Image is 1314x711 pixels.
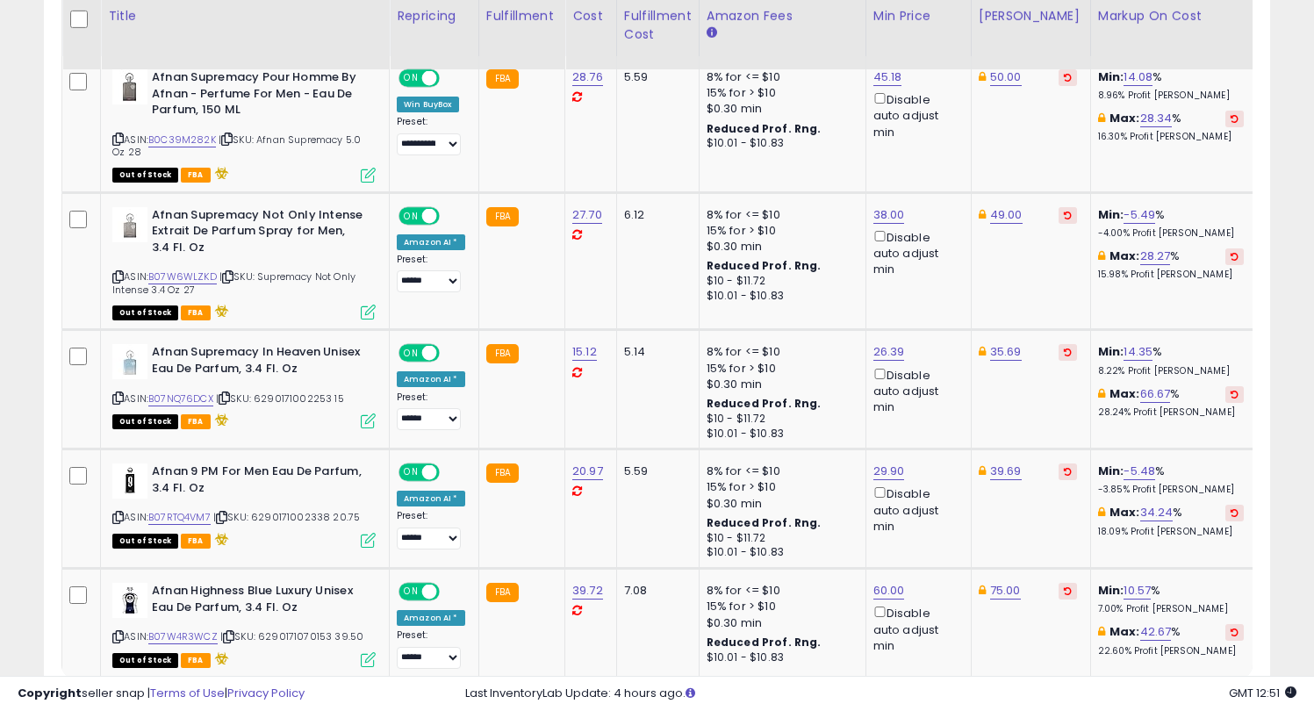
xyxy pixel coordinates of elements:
div: $0.30 min [707,377,852,392]
span: ON [400,346,422,361]
b: Afnan Supremacy Pour Homme By Afnan - Perfume For Men - Eau De Parfum, 150 ML [152,69,365,123]
div: % [1098,386,1244,419]
b: Min: [1098,68,1124,85]
div: 5.59 [624,69,686,85]
div: $0.30 min [707,101,852,117]
div: $10 - $11.72 [707,531,852,546]
span: All listings that are currently out of stock and unavailable for purchase on Amazon [112,414,178,429]
div: Min Price [873,7,964,25]
b: Afnan 9 PM For Men Eau De Parfum, 3.4 Fl. Oz [152,463,365,500]
b: Max: [1109,504,1140,521]
span: ON [400,71,422,86]
b: Afnan Supremacy In Heaven Unisex Eau De Parfum, 3.4 Fl. Oz [152,344,365,381]
small: FBA [486,69,519,89]
span: OFF [437,208,465,223]
span: FBA [181,534,211,549]
div: Amazon AI * [397,371,465,387]
b: Max: [1109,385,1140,402]
div: Win BuyBox [397,97,459,112]
small: FBA [486,344,519,363]
i: hazardous material [211,533,229,545]
span: OFF [437,71,465,86]
div: % [1098,583,1244,615]
div: % [1098,248,1244,281]
b: Max: [1109,623,1140,640]
i: hazardous material [211,413,229,426]
b: Min: [1098,343,1124,360]
div: $0.30 min [707,239,852,255]
div: 8% for <= $10 [707,69,852,85]
a: 28.76 [572,68,603,86]
div: $0.30 min [707,496,852,512]
a: 10.57 [1124,582,1151,600]
img: 21gLiPkpiGL._SL40_.jpg [112,463,147,499]
a: 50.00 [990,68,1022,86]
p: 7.00% Profit [PERSON_NAME] [1098,603,1244,615]
span: All listings that are currently out of stock and unavailable for purchase on Amazon [112,534,178,549]
a: 28.34 [1140,110,1173,127]
strong: Copyright [18,685,82,701]
div: Preset: [397,254,465,293]
img: 31zmHCqXXZL._SL40_.jpg [112,69,147,104]
a: Terms of Use [150,685,225,701]
div: Disable auto adjust min [873,365,958,416]
small: FBA [486,207,519,226]
a: B07W6WLZKD [148,269,217,284]
i: hazardous material [211,305,229,317]
img: 21tVKkL-7tL._SL40_.jpg [112,344,147,379]
a: 27.70 [572,206,602,224]
p: 28.24% Profit [PERSON_NAME] [1098,406,1244,419]
a: B07RTQ4VM7 [148,510,211,525]
div: Title [108,7,382,25]
div: $10.01 - $10.83 [707,289,852,304]
b: Reduced Prof. Rng. [707,515,822,530]
div: Repricing [397,7,471,25]
div: % [1098,344,1244,377]
span: OFF [437,465,465,480]
div: Fulfillment [486,7,557,25]
a: 45.18 [873,68,902,86]
div: % [1098,624,1244,657]
div: $10.01 - $10.83 [707,427,852,442]
b: Reduced Prof. Rng. [707,635,822,650]
div: $10.01 - $10.83 [707,650,852,665]
a: 39.72 [572,582,603,600]
a: 49.00 [990,206,1023,224]
div: Disable auto adjust min [873,90,958,140]
span: | SKU: Afnan Supremacy 5.0 Oz 28 [112,133,361,159]
p: 8.96% Profit [PERSON_NAME] [1098,90,1244,102]
span: All listings that are currently out of stock and unavailable for purchase on Amazon [112,305,178,320]
a: 14.35 [1124,343,1152,361]
div: Disable auto adjust min [873,603,958,654]
img: 21sh2gBfzyL._SL40_.jpg [112,207,147,242]
i: hazardous material [211,652,229,664]
img: 31pteUOieRL._SL40_.jpg [112,583,147,618]
span: ON [400,208,422,223]
a: -5.48 [1124,463,1155,480]
div: Disable auto adjust min [873,484,958,535]
div: Preset: [397,629,465,669]
div: Preset: [397,391,465,431]
div: Amazon AI * [397,234,465,250]
b: Reduced Prof. Rng. [707,396,822,411]
p: 18.09% Profit [PERSON_NAME] [1098,526,1244,538]
b: Min: [1098,206,1124,223]
div: $10 - $11.72 [707,274,852,289]
div: Fulfillment Cost [624,7,692,44]
div: 5.14 [624,344,686,360]
p: 8.22% Profit [PERSON_NAME] [1098,365,1244,377]
div: % [1098,111,1244,143]
span: ON [400,585,422,600]
b: Reduced Prof. Rng. [707,258,822,273]
span: | SKU: 6290171070153 39.50 [220,629,363,643]
a: 75.00 [990,582,1021,600]
p: 16.30% Profit [PERSON_NAME] [1098,131,1244,143]
span: FBA [181,305,211,320]
b: Min: [1098,582,1124,599]
a: B07NQ76DCX [148,391,213,406]
div: 15% for > $10 [707,85,852,101]
a: 14.08 [1124,68,1152,86]
div: 6.12 [624,207,686,223]
p: -4.00% Profit [PERSON_NAME] [1098,227,1244,240]
div: % [1098,505,1244,537]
